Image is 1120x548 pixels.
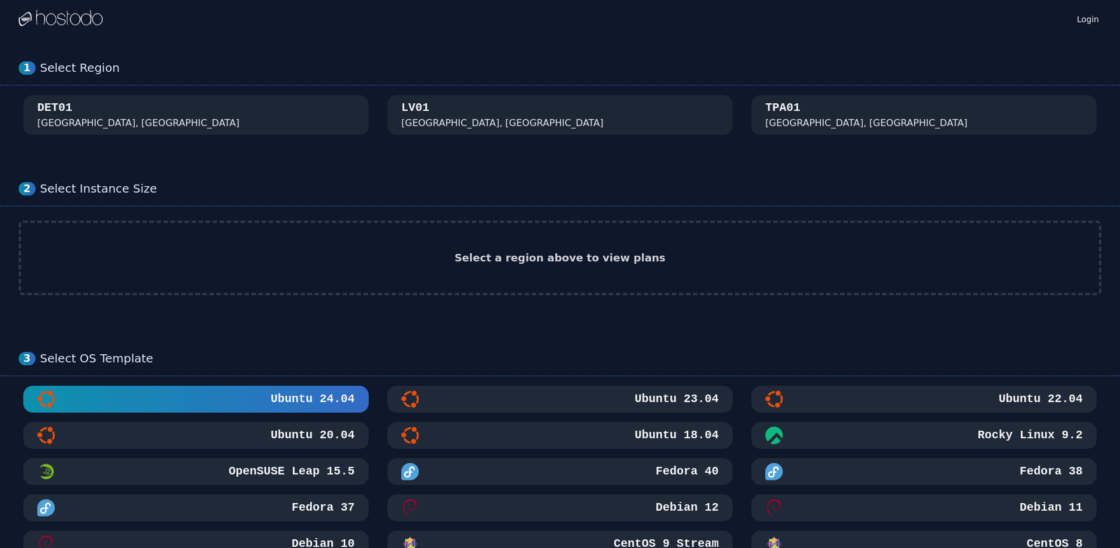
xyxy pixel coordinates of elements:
img: Ubuntu 20.04 [37,427,55,444]
div: Select Region [40,61,1101,75]
h3: Fedora 40 [653,463,719,480]
h3: Debian 11 [1017,500,1083,516]
div: LV01 [401,100,429,116]
button: Debian 12Debian 12 [387,494,733,521]
h3: Ubuntu 22.04 [996,391,1083,407]
button: Ubuntu 18.04Ubuntu 18.04 [387,422,733,449]
div: 1 [19,61,36,75]
img: Ubuntu 24.04 [37,390,55,408]
button: Ubuntu 20.04Ubuntu 20.04 [23,422,369,449]
img: Ubuntu 18.04 [401,427,419,444]
button: Rocky Linux 9.2Rocky Linux 9.2 [751,422,1097,449]
div: [GEOGRAPHIC_DATA], [GEOGRAPHIC_DATA] [401,116,604,130]
img: Debian 11 [765,499,783,516]
h3: Fedora 38 [1017,463,1083,480]
div: DET01 [37,100,72,116]
button: Fedora 38Fedora 38 [751,458,1097,485]
button: LV01 [GEOGRAPHIC_DATA], [GEOGRAPHIC_DATA] [387,95,733,135]
img: OpenSUSE Leap 15.5 Minimal [37,463,55,480]
img: Ubuntu 23.04 [401,390,419,408]
button: Ubuntu 22.04Ubuntu 22.04 [751,386,1097,413]
button: TPA01 [GEOGRAPHIC_DATA], [GEOGRAPHIC_DATA] [751,95,1097,135]
a: Login [1074,11,1101,25]
h3: Ubuntu 23.04 [632,391,719,407]
img: Fedora 37 [37,499,55,516]
div: [GEOGRAPHIC_DATA], [GEOGRAPHIC_DATA] [765,116,968,130]
h3: Debian 12 [653,500,719,516]
button: OpenSUSE Leap 15.5 MinimalOpenSUSE Leap 15.5 [23,458,369,485]
img: Logo [19,10,103,27]
img: Debian 12 [401,499,419,516]
div: [GEOGRAPHIC_DATA], [GEOGRAPHIC_DATA] [37,116,240,130]
button: Ubuntu 24.04Ubuntu 24.04 [23,386,369,413]
button: DET01 [GEOGRAPHIC_DATA], [GEOGRAPHIC_DATA] [23,95,369,135]
div: TPA01 [765,100,800,116]
h3: Ubuntu 18.04 [632,427,719,444]
button: Fedora 40Fedora 40 [387,458,733,485]
div: 2 [19,182,36,196]
img: Fedora 38 [765,463,783,480]
h3: Rocky Linux 9.2 [975,427,1083,444]
button: Ubuntu 23.04Ubuntu 23.04 [387,386,733,413]
h3: Ubuntu 20.04 [268,427,355,444]
img: Rocky Linux 9.2 [765,427,783,444]
img: Fedora 40 [401,463,419,480]
div: Select OS Template [40,351,1101,366]
h3: Fedora 37 [289,500,355,516]
img: Ubuntu 22.04 [765,390,783,408]
h3: OpenSUSE Leap 15.5 [226,463,355,480]
button: Fedora 37Fedora 37 [23,494,369,521]
h2: Select a region above to view plans [454,250,666,266]
button: Debian 11Debian 11 [751,494,1097,521]
div: 3 [19,352,36,365]
div: Select Instance Size [40,181,1101,196]
h3: Ubuntu 24.04 [268,391,355,407]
